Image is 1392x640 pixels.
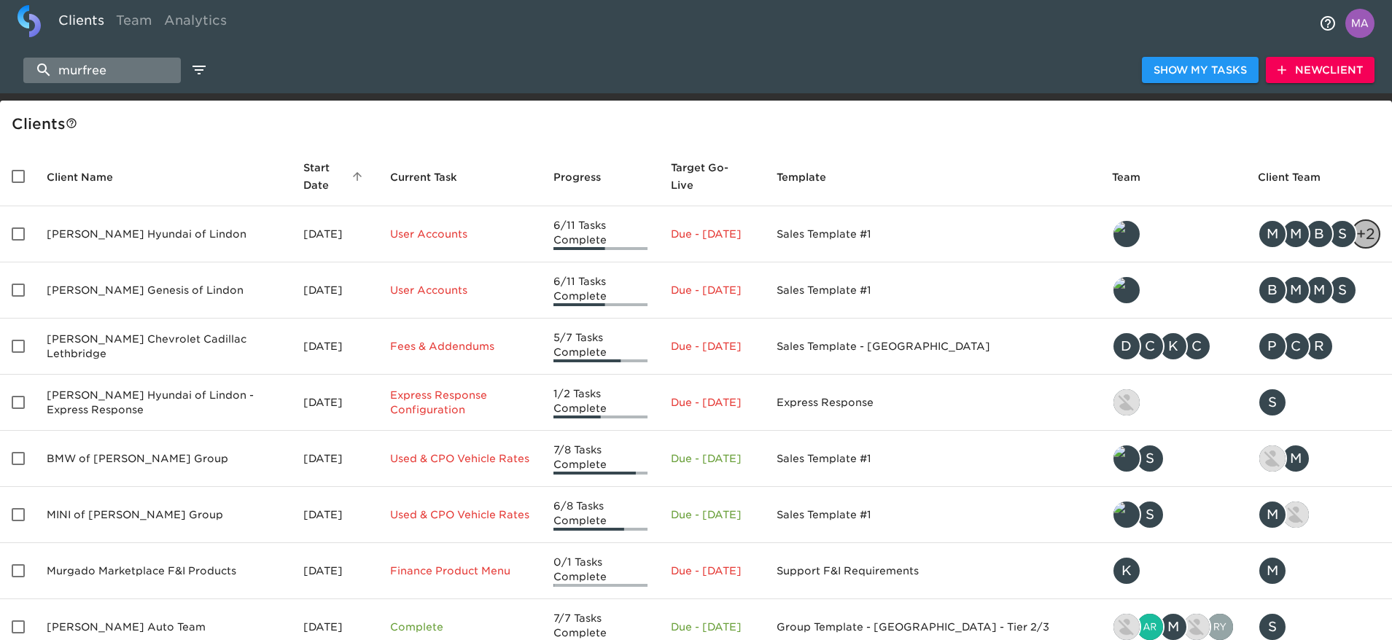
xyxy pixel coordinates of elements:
td: [PERSON_NAME] Genesis of Lindon [35,262,292,319]
div: tyler@roadster.com [1112,276,1234,305]
td: [DATE] [292,487,378,543]
img: kevin.lo@roadster.com [1283,502,1309,528]
div: kevin.lo@roadster.com, matt.lisenby@bmwofmurray.com [1258,444,1380,473]
td: 1/2 Tasks Complete [542,375,659,431]
div: brock@murdockhyundai.com, mrose@murdockhyundai.com, masontherose@gmail.com, skeeler@murdockautote... [1258,276,1380,305]
td: MINI of [PERSON_NAME] Group [35,487,292,543]
span: Template [777,168,845,186]
div: K [1112,556,1141,585]
td: 5/7 Tasks Complete [542,319,659,375]
p: Due - [DATE] [671,620,754,634]
td: 6/8 Tasks Complete [542,487,659,543]
button: notifications [1310,6,1345,41]
div: S [1328,219,1357,249]
div: D [1112,332,1141,361]
div: kevin.dodt@roadster.com [1112,556,1234,585]
td: [PERSON_NAME] Hyundai of Lindon - Express Response [35,375,292,431]
p: Due - [DATE] [671,507,754,522]
td: 6/11 Tasks Complete [542,262,659,319]
div: mickell@murdockhyundai.com, masontherose@gmail.com, brock@murdockhyundai.com, skeeler@murdockauto... [1258,219,1380,249]
p: Fees & Addendums [390,339,530,354]
td: Murgado Marketplace F&I Products [35,543,292,599]
span: Team [1112,168,1159,186]
div: S [1135,444,1164,473]
div: M [1258,556,1287,585]
div: tyler@roadster.com, steven.walker@roadster.com [1112,500,1234,529]
span: Client Name [47,168,132,186]
div: C [1135,332,1164,361]
div: M [1281,444,1310,473]
div: K [1159,332,1188,361]
p: Finance Product Menu [390,563,530,578]
td: Sales Template #1 [765,262,1100,319]
span: Calculated based on the start date and the duration of all Tasks contained in this Hub. [671,159,735,194]
p: Used & CPO Vehicle Rates [390,507,530,522]
div: M [1281,219,1310,249]
div: C [1281,332,1310,361]
td: [DATE] [292,543,378,599]
span: Progress [553,168,620,186]
svg: This is a list of all of your clients and clients shared with you [66,117,77,129]
div: M [1281,276,1310,305]
td: Sales Template - [GEOGRAPHIC_DATA] [765,319,1100,375]
div: tyler@roadster.com, steven.walker@roadster.com [1112,444,1234,473]
div: M [1304,276,1334,305]
td: [DATE] [292,319,378,375]
td: [DATE] [292,375,378,431]
div: R [1304,332,1334,361]
div: B [1258,276,1287,305]
a: Analytics [158,5,233,41]
p: Due - [DATE] [671,563,754,578]
span: Show My Tasks [1154,61,1247,79]
input: search [23,58,181,83]
img: drew.doran@roadster.com [1113,614,1140,640]
img: kevin.lo@roadster.com [1259,445,1286,472]
div: C [1182,332,1211,361]
td: [PERSON_NAME] Chevrolet Cadillac Lethbridge [35,319,292,375]
td: [DATE] [292,206,378,262]
p: Complete [390,620,530,634]
p: Used & CPO Vehicle Rates [390,451,530,466]
a: Team [110,5,158,41]
p: Express Response Configuration [390,388,530,417]
img: tyler@roadster.com [1113,277,1140,303]
div: P [1258,332,1287,361]
span: This is the next Task in this Hub that should be completed [390,168,457,186]
div: S [1328,276,1357,305]
div: peter.watson@murraychev.com, chris.murray@murraychev.com, ryan.christie@murraychev.com [1258,332,1380,361]
td: Sales Template #1 [765,431,1100,487]
p: User Accounts [390,227,530,241]
td: 7/8 Tasks Complete [542,431,659,487]
div: M [1258,219,1287,249]
img: ryan.dale@roadster.com [1207,614,1233,640]
td: 0/1 Tasks Complete [542,543,659,599]
span: Start Date [303,159,367,194]
div: kevin.lo@roadster.com [1112,388,1234,417]
td: BMW of [PERSON_NAME] Group [35,431,292,487]
td: Sales Template #1 [765,206,1100,262]
div: Client s [12,112,1386,136]
td: [DATE] [292,262,378,319]
img: kevin.lo@roadster.com [1113,389,1140,415]
p: Due - [DATE] [671,283,754,297]
p: Due - [DATE] [671,395,754,410]
div: skeeler@murdockautoteam.com [1258,388,1380,417]
p: User Accounts [390,283,530,297]
span: Client Team [1258,168,1339,186]
img: tyler@roadster.com [1113,221,1140,247]
td: Sales Template #1 [765,487,1100,543]
td: Support F&I Requirements [765,543,1100,599]
button: NewClient [1266,57,1374,84]
img: tyler@roadster.com [1113,445,1140,472]
div: S [1258,388,1287,417]
img: logo [18,5,41,37]
p: Due - [DATE] [671,339,754,354]
p: Due - [DATE] [671,451,754,466]
img: tyler@roadster.com [1113,502,1140,528]
div: matthew.waterman@roadster.com [1258,556,1380,585]
div: matt.lisenby@bmwofmurray.com, kevin.lo@roadster.com [1258,500,1380,529]
span: Current Task [390,168,476,186]
div: S [1135,500,1164,529]
a: Clients [53,5,110,41]
td: 6/11 Tasks Complete [542,206,659,262]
